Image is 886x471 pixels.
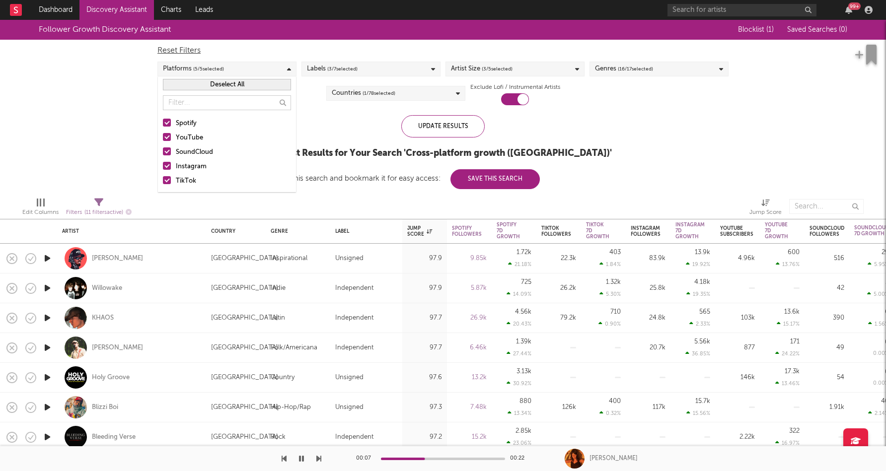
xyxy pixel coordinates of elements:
div: Independent [335,342,373,354]
div: 36.85 % [685,350,710,357]
div: 9.85k [452,253,487,265]
div: 877 [720,342,755,354]
div: 390 [810,312,844,324]
input: Search for artists [667,4,816,16]
span: Blocklist [738,26,774,33]
a: Bleeding Verse [92,433,136,442]
div: Country [211,228,256,234]
span: ( 16 / 17 selected) [618,63,653,75]
span: Saved Searches [787,26,847,33]
div: Spotify 7D Growth [497,222,520,240]
div: 403 [609,249,621,256]
div: 0.32 % [599,410,621,416]
div: 322 [789,428,800,434]
div: 565 [699,309,710,315]
a: Willowake [92,284,122,293]
div: TikTok [176,175,291,187]
div: 1.91k [810,402,844,413]
div: Instagram Followers [631,225,661,237]
input: Filter... [163,95,291,110]
div: 24.8k [631,312,665,324]
a: Holy Groove [92,373,130,382]
div: Independent [335,282,373,294]
div: 4.96k [720,253,755,265]
div: Jump Score [749,194,782,223]
div: Artist Size [451,63,513,75]
div: 5.56k [694,338,710,345]
div: 13.6k [784,309,800,315]
div: Update Results [401,115,485,137]
span: ( 0 ) [839,26,847,33]
span: ( 11 filters active) [84,210,123,215]
div: Label [335,228,392,234]
div: Unsigned [335,372,364,384]
div: 13.46 % [775,380,800,387]
div: 1.39k [516,338,531,345]
div: Indie [271,282,286,294]
span: ( 3 / 5 selected) [482,63,513,75]
div: 15.7k [695,398,710,404]
div: 24.22 % [775,350,800,357]
div: Instagram [176,161,291,173]
span: ( 1 / 78 selected) [363,87,395,99]
div: 103k [720,312,755,324]
div: 83.9k [631,253,665,265]
div: Hip-Hop/Rap [271,402,311,413]
div: 5.30 % [599,291,621,297]
div: 27.44 % [507,350,531,357]
div: 97.3 [407,402,442,413]
div: 725 [521,279,531,285]
span: ( 5 / 5 selected) [193,63,224,75]
div: 21.18 % [508,261,531,268]
span: ( 1 ) [766,26,774,33]
div: 17.3k [785,368,800,375]
div: 2.85k [516,428,531,434]
div: 20.7k [631,342,665,354]
div: Edit Columns [22,206,59,218]
div: Tiktok Followers [541,225,571,237]
div: 16.97 % [775,440,800,446]
div: Folk/Americana [271,342,317,354]
div: 25.8k [631,282,665,294]
div: [GEOGRAPHIC_DATA] [211,431,278,443]
div: [GEOGRAPHIC_DATA] [211,342,278,354]
div: 14.09 % [507,291,531,297]
div: Jump Score [407,225,432,237]
div: 00:07 [356,453,376,465]
div: 0.90 % [598,321,621,327]
span: ( 3 / 7 selected) [327,63,358,75]
div: Independent [335,431,373,443]
div: 97.7 [407,342,442,354]
div: 126k [541,402,576,413]
div: Reset Filters [157,45,729,57]
div: 97.2 [407,431,442,443]
div: 4.18k [694,279,710,285]
button: Saved Searches (0) [784,26,847,34]
div: YouTube Subscribers [720,225,753,237]
a: [PERSON_NAME] [92,254,143,263]
div: 00:22 [510,453,530,465]
div: [PERSON_NAME] [590,454,638,463]
div: 3.13k [517,368,531,375]
div: Countries [332,87,395,99]
div: Tiktok 7D Growth [586,222,609,240]
div: [PERSON_NAME] [92,343,143,352]
div: Edit Columns [22,194,59,223]
div: 15.17 % [777,321,800,327]
div: 97.9 [407,282,442,294]
div: Artist [62,228,196,234]
div: 22.3k [541,253,576,265]
div: 13.9k [695,249,710,256]
button: Save This Search [450,169,540,189]
div: [GEOGRAPHIC_DATA] [211,312,278,324]
div: 30.92 % [507,380,531,387]
div: 1.84 % [599,261,621,268]
button: 99+ [845,6,852,14]
div: 516 [810,253,844,265]
div: Save this search and bookmark it for easy access: [274,175,540,182]
div: [GEOGRAPHIC_DATA] [211,282,278,294]
div: Unsigned [335,402,364,413]
div: 13.34 % [508,410,531,416]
